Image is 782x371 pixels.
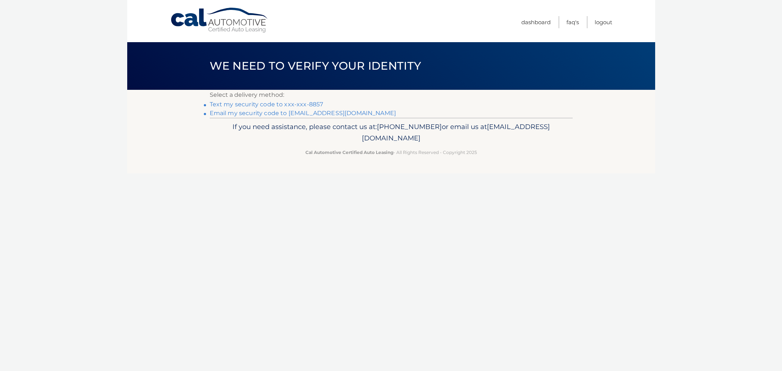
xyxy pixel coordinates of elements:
span: [PHONE_NUMBER] [377,122,442,131]
a: FAQ's [566,16,579,28]
a: Email my security code to [EMAIL_ADDRESS][DOMAIN_NAME] [210,110,396,117]
strong: Cal Automotive Certified Auto Leasing [305,150,393,155]
span: We need to verify your identity [210,59,421,73]
a: Logout [595,16,612,28]
p: Select a delivery method: [210,90,573,100]
a: Text my security code to xxx-xxx-8857 [210,101,323,108]
p: If you need assistance, please contact us at: or email us at [214,121,568,144]
a: Cal Automotive [170,7,269,33]
p: - All Rights Reserved - Copyright 2025 [214,148,568,156]
a: Dashboard [521,16,551,28]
